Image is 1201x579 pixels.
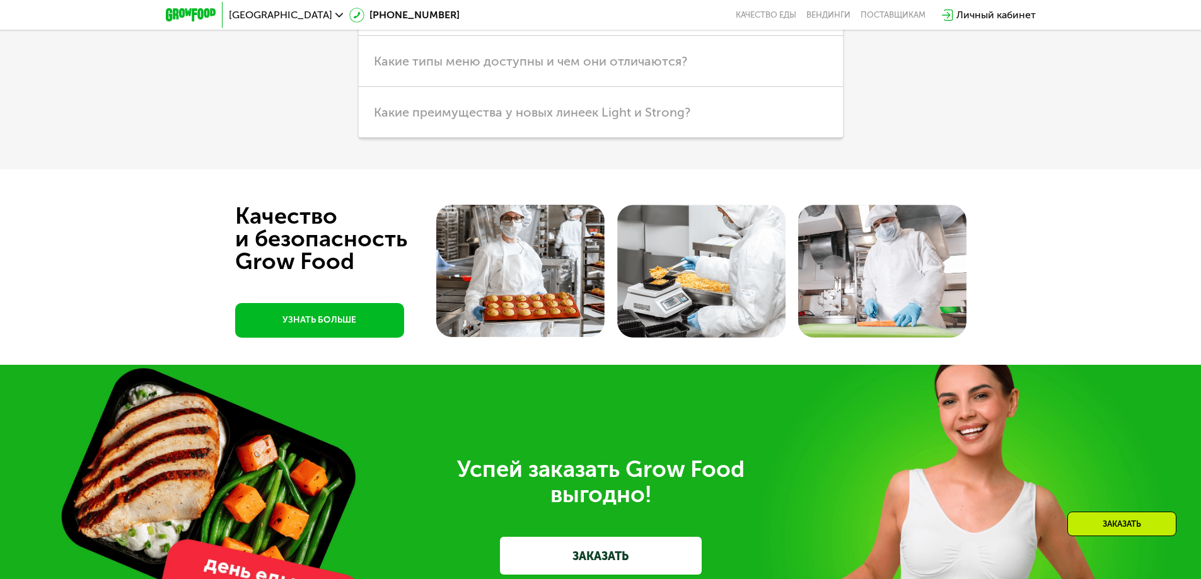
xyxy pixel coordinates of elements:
span: Какие преимущества у новых линеек Light и Strong? [374,105,690,120]
a: Вендинги [806,10,850,20]
div: Личный кабинет [956,8,1036,23]
div: Успей заказать Grow Food выгодно! [248,457,954,507]
a: УЗНАТЬ БОЛЬШЕ [235,303,404,338]
a: ЗАКАЗАТЬ [500,537,702,575]
div: Качество и безопасность Grow Food [235,205,454,273]
span: Какие типы меню доступны и чем они отличаются? [374,54,687,69]
a: [PHONE_NUMBER] [349,8,460,23]
a: Качество еды [736,10,796,20]
span: [GEOGRAPHIC_DATA] [229,10,332,20]
div: Заказать [1067,512,1176,536]
div: поставщикам [861,10,925,20]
